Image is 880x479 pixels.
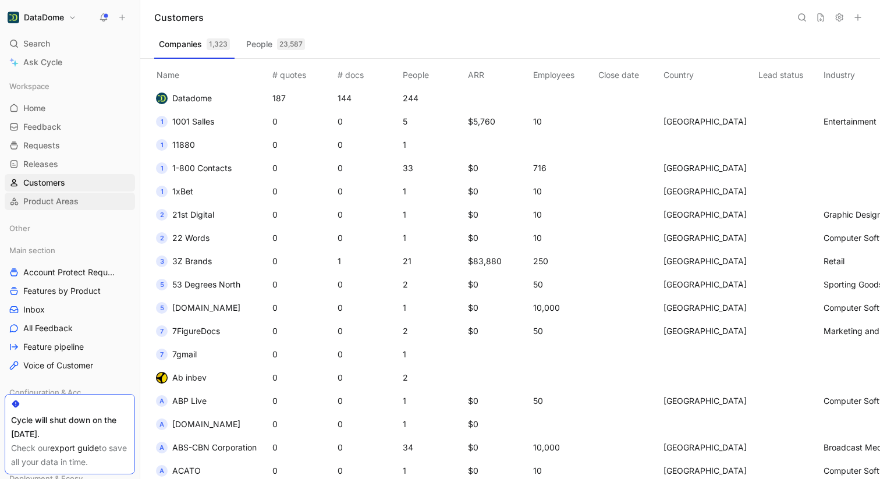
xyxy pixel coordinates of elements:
[242,35,310,54] button: People
[172,233,210,243] span: 22 Words
[23,37,50,51] span: Search
[335,436,400,459] td: 0
[270,110,335,133] td: 0
[172,256,212,266] span: 3Z Brands
[152,299,244,317] button: 5[DOMAIN_NAME]
[400,250,466,273] td: 21
[156,232,168,244] div: 2
[5,193,135,210] a: Product Areas
[23,177,65,189] span: Customers
[661,203,756,226] td: [GEOGRAPHIC_DATA]
[156,325,168,337] div: 7
[152,368,211,387] button: logoAb inbev
[152,392,211,410] button: AABP Live
[661,273,756,296] td: [GEOGRAPHIC_DATA]
[531,110,596,133] td: 10
[661,110,756,133] td: [GEOGRAPHIC_DATA]
[152,252,216,271] button: 33Z Brands
[335,180,400,203] td: 0
[172,163,232,173] span: 1-800 Contacts
[5,118,135,136] a: Feedback
[531,226,596,250] td: 10
[400,59,466,87] th: People
[156,279,168,290] div: 5
[270,413,335,436] td: 0
[207,38,230,50] div: 1,323
[172,466,201,476] span: ACATO
[270,320,335,343] td: 0
[661,180,756,203] td: [GEOGRAPHIC_DATA]
[5,301,135,318] a: Inbox
[335,157,400,180] td: 0
[5,100,135,117] a: Home
[152,136,199,154] button: 111880
[156,93,168,104] img: logo
[270,389,335,413] td: 0
[400,203,466,226] td: 1
[335,343,400,366] td: 0
[400,226,466,250] td: 1
[152,229,214,247] button: 222 Words
[531,389,596,413] td: 50
[23,158,58,170] span: Releases
[400,157,466,180] td: 33
[400,413,466,436] td: 1
[400,389,466,413] td: 1
[5,282,135,300] a: Features by Product
[152,205,218,224] button: 221st Digital
[531,250,596,273] td: 250
[270,87,335,110] td: 187
[531,436,596,459] td: 10,000
[5,77,135,95] div: Workspace
[400,273,466,296] td: 2
[466,157,531,180] td: $0
[335,413,400,436] td: 0
[23,360,93,371] span: Voice of Customer
[335,59,400,87] th: # docs
[270,157,335,180] td: 0
[156,302,168,314] div: 5
[156,442,168,453] div: A
[24,12,64,23] h1: DataDome
[661,250,756,273] td: [GEOGRAPHIC_DATA]
[531,203,596,226] td: 10
[172,372,207,382] span: Ab inbev
[270,203,335,226] td: 0
[5,264,135,281] a: Account Protect Requests
[23,196,79,207] span: Product Areas
[172,396,207,406] span: ABP Live
[5,338,135,356] a: Feature pipeline
[466,180,531,203] td: $0
[270,180,335,203] td: 0
[466,389,531,413] td: $0
[270,273,335,296] td: 0
[9,244,55,256] span: Main section
[152,159,236,178] button: 11-800 Contacts
[5,242,135,259] div: Main section
[531,296,596,320] td: 10,000
[172,442,257,452] span: ABS-CBN Corporation
[172,349,197,359] span: 7gmail
[270,226,335,250] td: 0
[335,296,400,320] td: 0
[172,210,214,219] span: 21st Digital
[466,110,531,133] td: $5,760
[400,110,466,133] td: 5
[5,384,135,460] div: Configuration & AccessFeaturesInboxVoC Configuration & Access
[270,296,335,320] td: 0
[5,137,135,154] a: Requests
[661,320,756,343] td: [GEOGRAPHIC_DATA]
[152,112,218,131] button: 11001 Salles
[5,384,135,401] div: Configuration & Access
[400,87,466,110] td: 244
[156,395,168,407] div: A
[661,157,756,180] td: [GEOGRAPHIC_DATA]
[335,366,400,389] td: 0
[277,38,305,50] div: 23,587
[466,226,531,250] td: $0
[23,55,62,69] span: Ask Cycle
[152,438,261,457] button: AABS-CBN Corporation
[335,389,400,413] td: 0
[156,162,168,174] div: 1
[23,322,73,334] span: All Feedback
